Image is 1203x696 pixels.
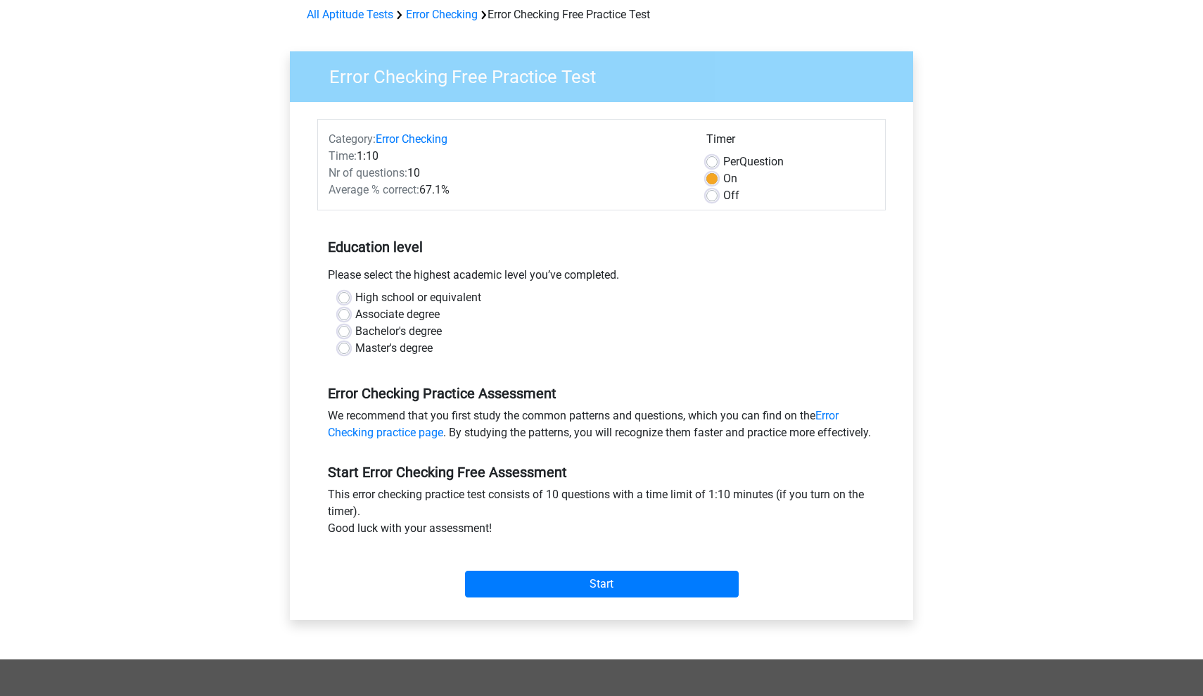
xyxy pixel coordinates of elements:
[406,8,478,21] a: Error Checking
[376,132,447,146] a: Error Checking
[328,385,875,402] h5: Error Checking Practice Assessment
[723,187,739,204] label: Off
[329,132,376,146] span: Category:
[355,289,481,306] label: High school or equivalent
[317,267,886,289] div: Please select the highest academic level you’ve completed.
[328,464,875,481] h5: Start Error Checking Free Assessment
[328,233,875,261] h5: Education level
[329,183,419,196] span: Average % correct:
[329,149,357,163] span: Time:
[723,153,784,170] label: Question
[355,306,440,323] label: Associate degree
[355,323,442,340] label: Bachelor's degree
[317,486,886,543] div: This error checking practice test consists of 10 questions with a time limit of 1:10 minutes (if ...
[706,131,874,153] div: Timer
[307,8,393,21] a: All Aptitude Tests
[318,148,696,165] div: 1:10
[723,155,739,168] span: Per
[329,166,407,179] span: Nr of questions:
[355,340,433,357] label: Master's degree
[312,61,903,88] h3: Error Checking Free Practice Test
[301,6,902,23] div: Error Checking Free Practice Test
[465,571,739,597] input: Start
[317,407,886,447] div: We recommend that you first study the common patterns and questions, which you can find on the . ...
[723,170,737,187] label: On
[318,165,696,182] div: 10
[318,182,696,198] div: 67.1%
